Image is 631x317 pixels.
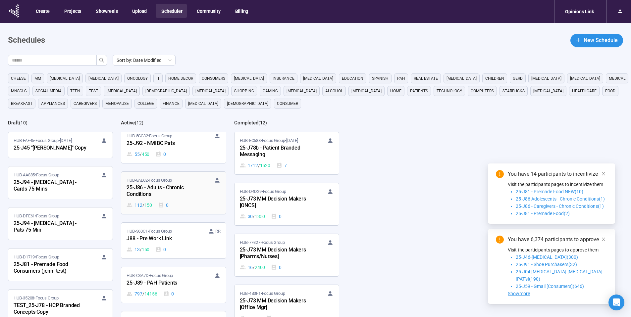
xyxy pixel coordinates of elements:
span: alcohol [325,88,343,94]
div: 0 [271,213,282,220]
div: 25-J86 - Adults - Chronic Conditions [127,184,199,199]
span: it [156,75,160,82]
div: 0 [163,290,174,297]
button: Showreels [90,4,122,18]
span: caregivers [74,100,97,107]
span: home [390,88,401,94]
span: consumer [277,100,298,107]
div: 25-J81 - Premade Food Consumers (jenni test) [14,260,86,276]
button: Billing [230,4,253,18]
span: ( 12 ) [135,120,143,125]
span: / [258,162,260,169]
button: Community [191,4,225,18]
span: RR [215,228,221,235]
span: social media [35,88,62,94]
span: HUB-FAF45 • Focus Group • [14,137,72,144]
div: 0 [155,246,166,253]
span: medical [609,75,625,82]
button: Projects [59,4,86,18]
a: HUB-D4D29•Focus Group25-J73 MM Decision Makers [ONCS]30 / 13500 [235,183,339,225]
div: 25-J73 MM Decision Makers [Office Mgr] [240,297,313,312]
a: HUB-5CC32•Focus Group25-J92 - NMIBC Pats55 / 4500 [121,127,226,163]
span: menopause [105,100,129,107]
span: / [140,246,142,253]
span: healthcare [572,88,597,94]
span: [MEDICAL_DATA] [351,88,382,94]
div: You have 6,374 participants to approve [508,236,607,244]
span: Insurance [273,75,294,82]
span: Sort by: Date Modified [117,55,172,65]
p: Visit the participants pages to incentivize them [508,181,607,188]
span: [MEDICAL_DATA] [107,88,137,94]
span: ( 12 ) [258,120,267,125]
button: Create [30,4,54,18]
span: HUB-D1719 • Focus Group [14,254,59,260]
div: J88 - Pre Work Link [127,235,199,243]
div: 30 [240,213,265,220]
div: 25-J73 MM Decision Makers [Pharms/Nurses] [240,246,313,261]
div: 797 [127,290,157,297]
h2: Completed [234,120,258,126]
button: Scheduler [156,4,187,18]
span: / [253,213,255,220]
span: / [140,151,142,158]
a: HUB-AA885•Focus Group25-J94 - [MEDICAL_DATA] - Cards 75-Mins [8,166,113,199]
span: oncology [127,75,148,82]
a: HUB-C3A7D•Focus Group25-J89 - PAH Patients797 / 141560 [121,267,226,303]
span: Food [605,88,615,94]
div: Open Intercom Messenger [608,294,624,310]
time: [DATE] [286,138,298,143]
a: HUB-8AE62•Focus Group25-J86 - Adults - Chronic Conditions112 / 1500 [121,172,226,214]
span: GERD [513,75,523,82]
div: 25-J94 - [MEDICAL_DATA] - Cards 75-Mins [14,178,86,194]
span: 150 [142,246,149,253]
div: 25-J45 "[PERSON_NAME]" Copy [14,144,86,153]
div: 55 [127,151,149,158]
span: HUB-D4D29 • Focus Group [240,188,286,195]
span: [MEDICAL_DATA] [287,88,317,94]
span: HUB-7F327 • Focus Group [240,239,285,246]
div: 25-J78b - Patient Branded Messaging [240,144,313,159]
span: appliances [41,100,65,107]
div: 0 [271,264,282,271]
div: 0 [158,202,169,209]
span: plus [576,37,581,43]
span: HUB-AA885 • Focus Group [14,172,59,178]
span: cheese [11,75,26,82]
span: ( 10 ) [19,120,27,125]
span: / [142,290,144,297]
div: TEST_25-J78 - HCP Branded Concepts Copy [14,301,86,317]
div: 25-J73 MM Decision Makers [ONCS] [240,195,313,210]
div: 16 [240,264,265,271]
span: / [142,202,144,209]
button: plusNew Schedule [570,34,623,47]
button: Upload [127,4,151,18]
span: 25-J91 - Shoe Purchasers(32) [516,262,577,267]
span: HUB-5CC32 • Focus Group [127,133,172,139]
span: HUB-8AE62 • Focus Group [127,177,172,184]
div: You have 14 participants to incentivize [508,170,607,178]
span: Spanish [372,75,389,82]
span: computers [471,88,494,94]
div: 7 [276,162,287,169]
span: 25-J59 - Gmail [Consumers](646) [516,284,584,289]
span: [MEDICAL_DATA] [447,75,477,82]
span: exclamation-circle [496,170,504,178]
span: 25-J46-[MEDICAL_DATA](300) [516,254,578,260]
span: 2400 [255,264,265,271]
div: 1712 [240,162,270,169]
div: 25-J89 - PAH Patients [127,279,199,288]
span: [MEDICAL_DATA] [234,75,264,82]
span: starbucks [502,88,525,94]
a: HUB-D1719•Focus Group25-J81 - Premade Food Consumers (jenni test) [8,249,113,281]
span: 1350 [255,213,265,220]
div: 13 [127,246,149,253]
span: consumers [202,75,225,82]
span: 25-J86 - Caregivers - Chronic Conditions(1) [516,204,604,209]
span: [MEDICAL_DATA] [88,75,119,82]
div: Opinions Link [561,5,598,18]
span: [MEDICAL_DATA] [531,75,561,82]
span: close [601,171,606,176]
span: Showmore [508,291,530,296]
span: [DEMOGRAPHIC_DATA] [145,88,187,94]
